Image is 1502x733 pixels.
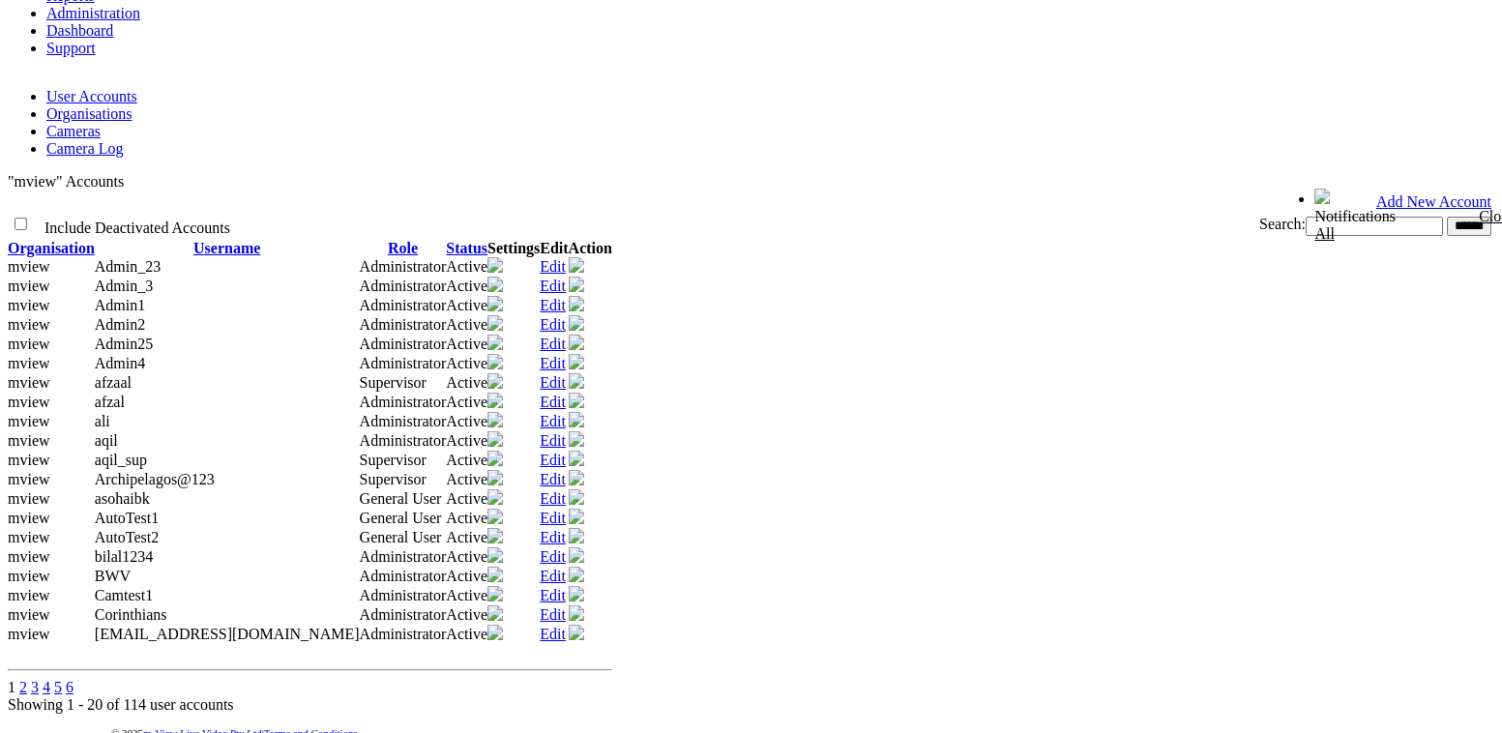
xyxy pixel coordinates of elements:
[487,315,503,331] img: camera24.png
[446,354,487,373] td: Active
[487,431,503,447] img: camera24.png
[95,606,167,623] span: Corinthians
[569,354,584,369] img: user-active-green-icon.svg
[8,471,50,487] span: mview
[360,277,447,296] td: Administrator
[95,626,360,642] span: daygen.local@mview.com.au
[193,240,260,256] a: Username
[360,296,447,315] td: Administrator
[569,433,584,450] a: Deactivate
[446,335,487,354] td: Active
[95,336,153,352] span: Admin25
[46,88,137,104] a: User Accounts
[540,316,566,333] a: Edit
[43,679,50,695] a: 4
[95,355,145,371] span: Admin4
[1127,190,1277,204] span: Welcome, afzaal (Supervisor)
[8,355,50,371] span: mview
[446,547,487,567] td: Active
[540,471,566,487] a: Edit
[46,5,140,21] a: Administration
[487,393,503,408] img: camera24.png
[569,257,584,273] img: user-active-green-icon.svg
[569,569,584,585] a: Deactivate
[8,490,50,507] span: mview
[360,489,447,509] td: General User
[569,472,584,488] a: Deactivate
[446,528,487,547] td: Active
[8,413,50,429] span: mview
[95,587,153,603] span: Camtest1
[446,412,487,431] td: Active
[8,548,50,565] span: mview
[487,528,503,543] img: camera24.png
[8,394,50,410] span: mview
[446,567,487,586] td: Active
[360,470,447,489] td: Supervisor
[487,470,503,485] img: camera24.png
[95,413,110,429] span: ali
[31,679,39,695] a: 3
[446,257,487,277] td: Active
[569,530,584,546] a: Deactivate
[569,605,584,621] img: user-active-green-icon.svg
[487,625,503,640] img: camera24.png
[569,547,584,563] img: user-active-green-icon.svg
[569,317,584,334] a: Deactivate
[487,240,540,257] th: Settings
[95,432,118,449] span: aqil
[569,298,584,314] a: Deactivate
[446,470,487,489] td: Active
[540,510,566,526] a: Edit
[569,607,584,624] a: Deactivate
[540,240,568,257] th: Edit
[569,489,584,505] img: user-active-green-icon.svg
[540,626,566,642] a: Edit
[8,173,124,190] span: "mview" Accounts
[540,568,566,584] a: Edit
[446,315,487,335] td: Active
[487,489,503,505] img: camera24.png
[8,297,50,313] span: mview
[95,297,145,313] span: Admin1
[360,547,447,567] td: Administrator
[8,336,50,352] span: mview
[95,452,147,468] span: aqil_sup
[95,490,150,507] span: asohaibk
[8,568,50,584] span: mview
[8,510,50,526] span: mview
[388,240,418,256] a: Role
[360,412,447,431] td: Administrator
[569,586,584,601] img: user-active-green-icon.svg
[8,679,15,695] span: 1
[46,105,133,122] a: Organisations
[360,315,447,335] td: Administrator
[487,296,503,311] img: camera24.png
[569,588,584,604] a: Deactivate
[540,258,566,275] a: Edit
[487,354,503,369] img: camera24.png
[569,549,584,566] a: Deactivate
[95,316,145,333] span: Admin2
[446,277,487,296] td: Active
[569,491,584,508] a: Deactivate
[360,373,447,393] td: Supervisor
[569,453,584,469] a: Deactivate
[95,510,159,526] span: AutoTest1
[446,373,487,393] td: Active
[54,679,62,695] a: 5
[540,374,566,391] a: Edit
[8,587,50,603] span: mview
[540,394,566,410] a: Edit
[95,471,215,487] span: Archipelagos@123
[46,22,113,39] a: Dashboard
[360,451,447,470] td: Supervisor
[569,414,584,430] a: Deactivate
[487,373,503,389] img: camera24.png
[569,277,584,292] img: user-active-green-icon.svg
[360,586,447,605] td: Administrator
[446,625,487,644] td: Active
[8,529,50,545] span: mview
[446,489,487,509] td: Active
[569,627,584,643] a: Deactivate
